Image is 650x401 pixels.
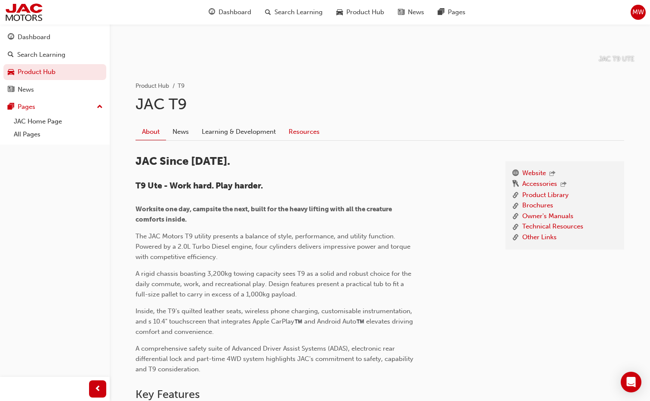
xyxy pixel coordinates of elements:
[522,190,569,201] a: Product Library
[522,232,557,243] a: Other Links
[330,3,391,21] a: car-iconProduct Hub
[549,170,555,178] span: outbound-icon
[8,103,14,111] span: pages-icon
[512,168,519,179] span: www-icon
[265,7,271,18] span: search-icon
[97,102,103,113] span: up-icon
[391,3,431,21] a: news-iconNews
[136,345,415,373] span: A comprehensive safety suite of Advanced Driver Assist Systems (ADAS), electronic rear differenti...
[178,81,185,91] li: T9
[431,3,472,21] a: pages-iconPages
[3,99,106,115] button: Pages
[522,168,546,179] a: Website
[8,51,14,59] span: search-icon
[632,7,644,17] span: MW
[282,123,326,140] a: Resources
[8,34,14,41] span: guage-icon
[3,64,106,80] a: Product Hub
[3,28,106,99] button: DashboardSearch LearningProduct HubNews
[522,200,553,211] a: Brochures
[195,123,282,140] a: Learning & Development
[258,3,330,21] a: search-iconSearch Learning
[166,123,195,140] a: News
[512,200,519,211] span: link-icon
[95,384,101,395] span: prev-icon
[408,7,424,17] span: News
[136,95,624,114] h1: JAC T9
[10,128,106,141] a: All Pages
[8,68,14,76] span: car-icon
[136,123,166,140] a: About
[621,372,641,392] div: Open Intercom Messenger
[398,7,404,18] span: news-icon
[274,7,323,17] span: Search Learning
[18,32,50,42] div: Dashboard
[17,50,65,60] div: Search Learning
[522,179,557,190] a: Accessories
[8,86,14,94] span: news-icon
[448,7,465,17] span: Pages
[3,29,106,45] a: Dashboard
[512,179,519,190] span: keys-icon
[136,154,230,168] span: JAC Since [DATE].
[18,102,35,112] div: Pages
[136,205,393,223] span: Worksite one day, campsite the next, built for the heavy lifting with all the creature comforts i...
[561,181,567,188] span: outbound-icon
[512,222,519,232] span: link-icon
[3,47,106,63] a: Search Learning
[631,5,646,20] button: MW
[438,7,444,18] span: pages-icon
[512,232,519,243] span: link-icon
[219,7,251,17] span: Dashboard
[209,7,215,18] span: guage-icon
[599,54,635,64] p: JAC T9 UTE
[136,307,415,336] span: Inside, the T9's quilted leather seats, wireless phone charging, customisable instrumentation, an...
[346,7,384,17] span: Product Hub
[136,270,413,298] span: A rigid chassis boasting 3,200kg towing capacity sees T9 as a solid and robust choice for the dai...
[336,7,343,18] span: car-icon
[10,115,106,128] a: JAC Home Page
[512,211,519,222] span: link-icon
[4,3,43,22] img: jac-portal
[18,85,34,95] div: News
[522,211,573,222] a: Owner's Manuals
[136,232,412,261] span: The JAC Motors T9 utility presents a balance of style, performance, and utility function. Powered...
[512,190,519,201] span: link-icon
[202,3,258,21] a: guage-iconDashboard
[3,82,106,98] a: News
[522,222,583,232] a: Technical Resources
[136,82,169,89] a: Product Hub
[136,181,263,191] span: T9 Ute - Work hard. Play harder.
